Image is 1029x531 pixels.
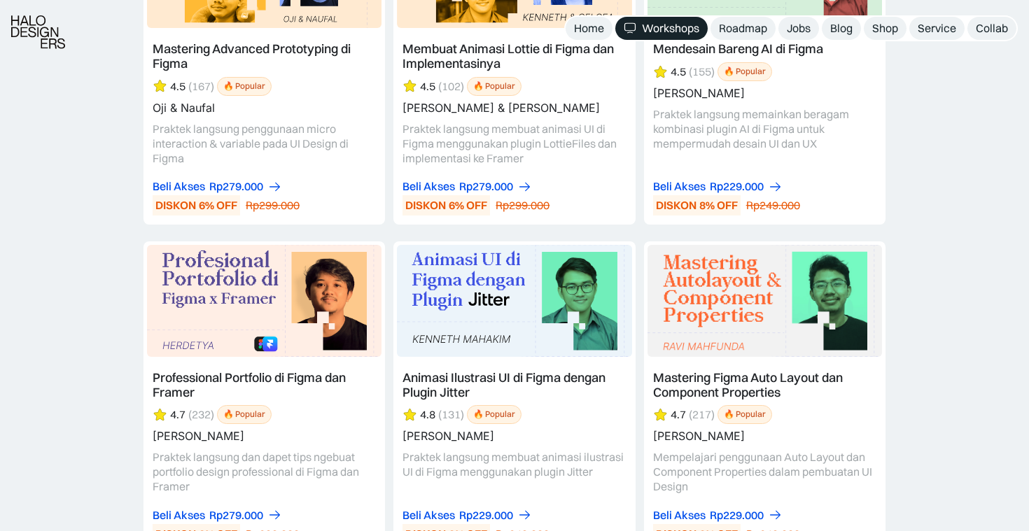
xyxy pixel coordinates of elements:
div: Rp299.000 [496,198,549,213]
div: Collab [976,21,1008,36]
div: DISKON [656,198,696,213]
div: Jobs [787,21,811,36]
div: Rp229.000 [459,508,513,523]
a: Service [909,17,965,40]
div: Rp249.000 [746,198,800,213]
div: Beli Akses [153,179,205,194]
a: Collab [967,17,1016,40]
div: Service [918,21,956,36]
div: Beli Akses [653,179,706,194]
a: Jobs [778,17,819,40]
div: Beli Akses [402,179,455,194]
div: Blog [830,21,853,36]
a: Roadmap [710,17,776,40]
div: Workshops [642,21,699,36]
a: Blog [822,17,861,40]
div: DISKON [405,198,446,213]
div: Roadmap [719,21,767,36]
div: Rp229.000 [710,508,764,523]
a: Beli AksesRp279.000 [153,179,282,194]
div: Beli Akses [153,508,205,523]
a: Beli AksesRp229.000 [653,179,783,194]
div: Rp279.000 [209,179,263,194]
a: Beli AksesRp229.000 [653,508,783,523]
div: 6% OFF [449,198,487,213]
a: Beli AksesRp279.000 [402,179,532,194]
div: Rp279.000 [209,508,263,523]
a: Workshops [615,17,708,40]
div: DISKON [155,198,196,213]
div: Beli Akses [402,508,455,523]
div: Rp229.000 [710,179,764,194]
a: Home [566,17,612,40]
a: Beli AksesRp279.000 [153,508,282,523]
div: Beli Akses [653,508,706,523]
div: 8% OFF [699,198,738,213]
div: Rp279.000 [459,179,513,194]
div: 6% OFF [199,198,237,213]
div: Home [574,21,604,36]
div: Rp299.000 [246,198,300,213]
a: Beli AksesRp229.000 [402,508,532,523]
a: Shop [864,17,906,40]
div: Shop [872,21,898,36]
